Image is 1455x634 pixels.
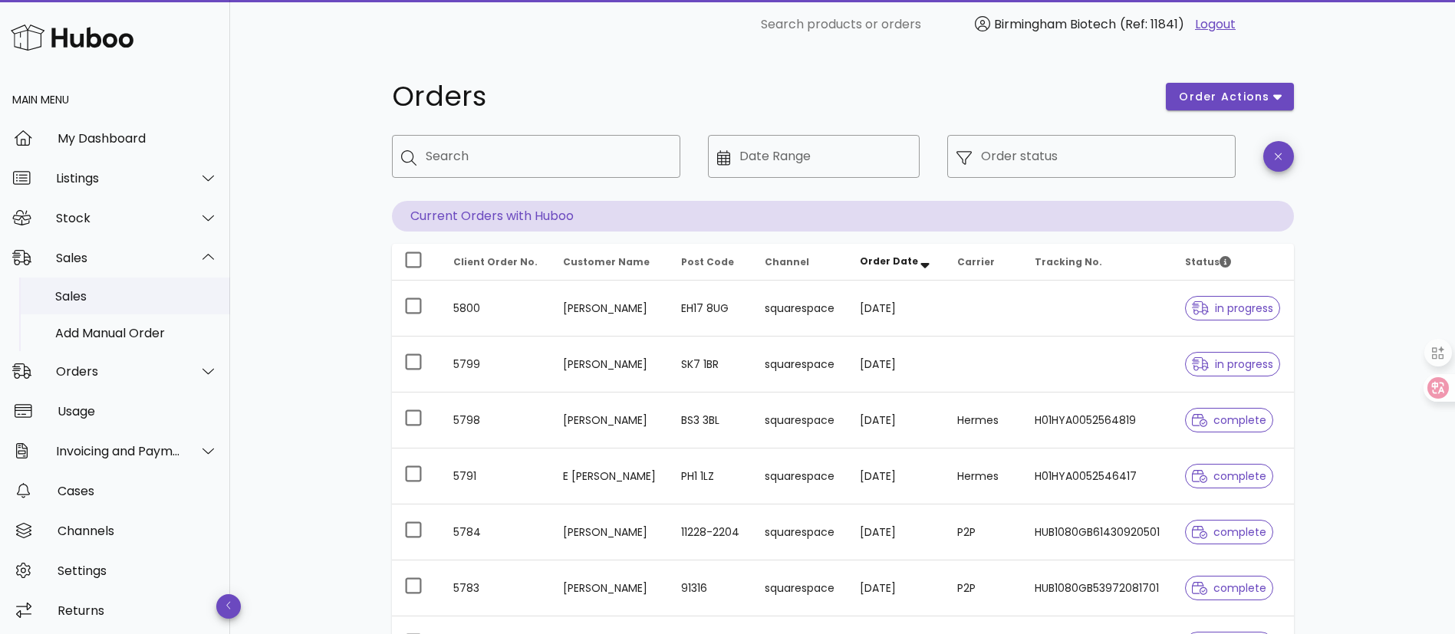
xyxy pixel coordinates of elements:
[752,393,848,448] td: squarespace
[1195,15,1236,34] a: Logout
[58,131,218,146] div: My Dashboard
[1192,471,1266,481] span: complete
[1178,89,1270,105] span: order actions
[56,251,181,265] div: Sales
[945,393,1022,448] td: Hermes
[669,393,752,448] td: BS3 3BL
[752,448,848,504] td: squarespace
[392,83,1148,110] h1: Orders
[669,281,752,337] td: EH17 8UG
[994,15,1116,33] span: Birmingham Biotech
[860,255,918,268] span: Order Date
[58,603,218,618] div: Returns
[441,448,551,504] td: 5791
[55,289,218,304] div: Sales
[58,484,218,498] div: Cases
[752,244,848,281] th: Channel
[848,448,945,504] td: [DATE]
[1192,359,1273,370] span: in progress
[1192,415,1266,425] span: complete
[752,337,848,393] td: squarespace
[1022,244,1174,281] th: Tracking No.
[945,244,1022,281] th: Carrier
[551,281,669,337] td: [PERSON_NAME]
[752,560,848,616] td: squarespace
[441,504,551,560] td: 5784
[1022,560,1174,616] td: HUB1080GB53972081701
[848,244,945,281] th: Order Date: Sorted descending. Activate to remove sorting.
[669,244,752,281] th: Post Code
[1035,255,1102,268] span: Tracking No.
[669,337,752,393] td: SK7 1BR
[58,404,218,419] div: Usage
[848,337,945,393] td: [DATE]
[752,281,848,337] td: squarespace
[848,504,945,560] td: [DATE]
[669,448,752,504] td: PH1 1LZ
[957,255,995,268] span: Carrier
[1166,83,1293,110] button: order actions
[551,560,669,616] td: [PERSON_NAME]
[11,21,133,54] img: Huboo Logo
[681,255,734,268] span: Post Code
[441,560,551,616] td: 5783
[551,337,669,393] td: [PERSON_NAME]
[56,211,181,225] div: Stock
[58,524,218,538] div: Channels
[1022,393,1174,448] td: H01HYA0052564819
[848,281,945,337] td: [DATE]
[441,337,551,393] td: 5799
[453,255,538,268] span: Client Order No.
[945,448,1022,504] td: Hermes
[848,393,945,448] td: [DATE]
[56,364,181,379] div: Orders
[1120,15,1184,33] span: (Ref: 11841)
[551,393,669,448] td: [PERSON_NAME]
[441,281,551,337] td: 5800
[56,171,181,186] div: Listings
[563,255,650,268] span: Customer Name
[551,504,669,560] td: [PERSON_NAME]
[945,560,1022,616] td: P2P
[752,504,848,560] td: squarespace
[1192,303,1273,314] span: in progress
[1192,527,1266,537] span: complete
[1173,244,1293,281] th: Status
[392,201,1294,232] p: Current Orders with Huboo
[441,244,551,281] th: Client Order No.
[765,255,809,268] span: Channel
[1185,255,1231,268] span: Status
[441,393,551,448] td: 5798
[56,444,181,458] div: Invoicing and Payments
[1022,504,1174,560] td: HUB1080GB61430920501
[551,244,669,281] th: Customer Name
[669,560,752,616] td: 91316
[1192,583,1266,593] span: complete
[551,448,669,504] td: E [PERSON_NAME]
[945,504,1022,560] td: P2P
[669,504,752,560] td: 11228-2204
[848,560,945,616] td: [DATE]
[58,563,218,578] div: Settings
[1022,448,1174,504] td: H01HYA0052546417
[55,326,218,340] div: Add Manual Order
